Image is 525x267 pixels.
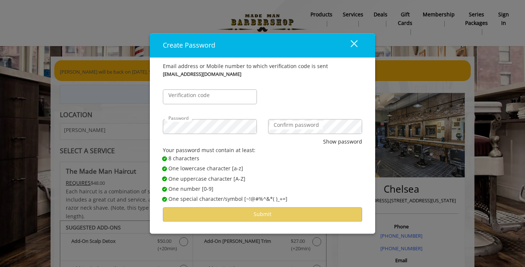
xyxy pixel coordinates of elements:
[163,207,362,222] button: Submit
[163,41,215,49] span: Create Password
[163,119,257,134] input: Password
[165,115,192,122] label: Password
[168,165,243,173] span: One lowercase character [a-z]
[168,195,287,203] span: One special character/symbol [~!@#%^&*( )_+=]
[168,175,245,183] span: One uppercase character [A-Z]
[163,90,257,104] input: Verification code
[163,176,166,182] span: ✔
[163,196,166,202] span: ✔
[163,186,166,192] span: ✔
[342,40,357,51] div: close dialog
[163,166,166,172] span: ✔
[163,62,362,70] div: Email address or Mobile number to which verification code is sent
[168,154,199,163] span: 8 characters
[337,38,362,53] button: close dialog
[270,121,323,129] label: Confirm password
[268,119,362,134] input: Confirm password
[163,71,241,78] b: [EMAIL_ADDRESS][DOMAIN_NAME]
[165,91,213,100] label: Verification code
[323,138,362,146] button: Show password
[168,185,213,193] span: One number [0-9]
[163,146,362,154] div: Your password must contain at least:
[163,155,166,161] span: ✔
